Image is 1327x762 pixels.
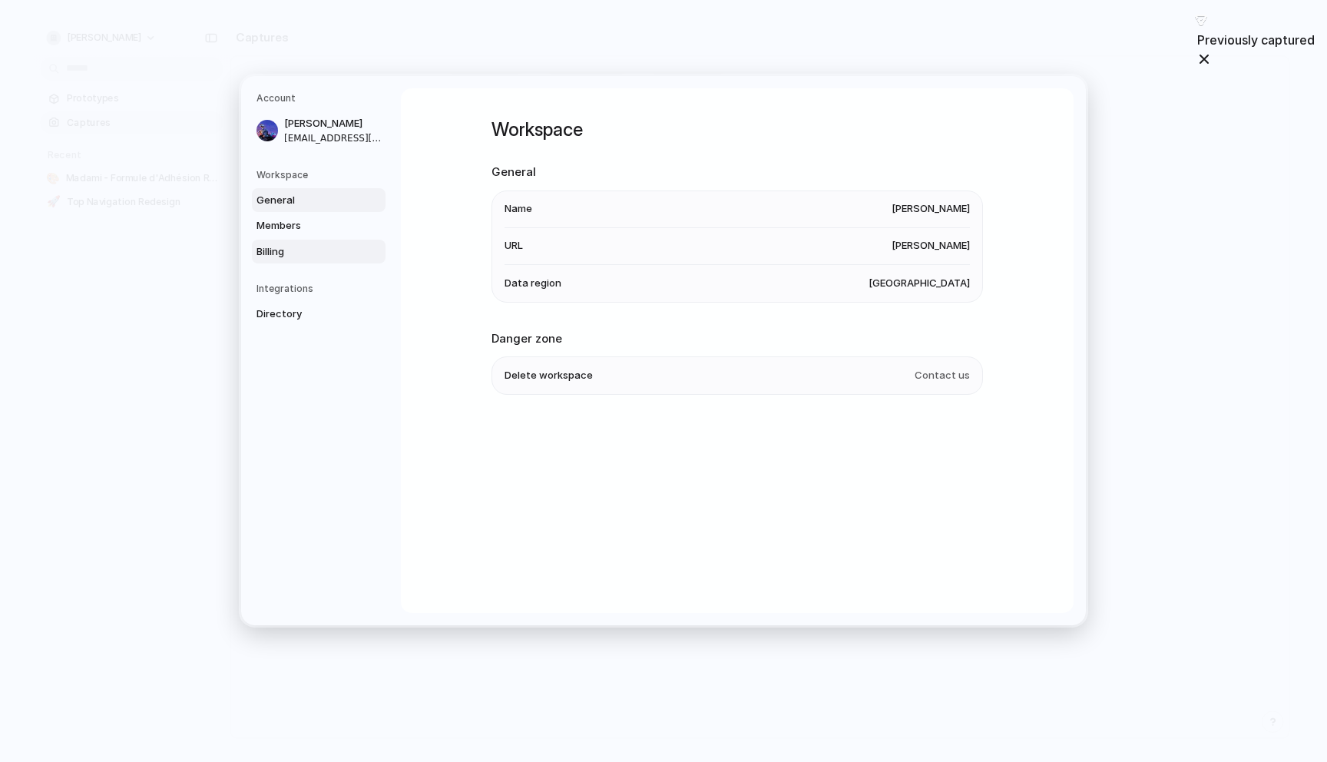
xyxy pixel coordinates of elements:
span: [PERSON_NAME] [284,116,382,131]
h5: Integrations [256,282,386,296]
span: Contact us [915,368,970,383]
span: Name [505,201,532,217]
span: Directory [256,306,355,322]
h5: Account [256,91,386,105]
a: Directory [252,302,386,326]
span: Data region [505,276,561,291]
a: Billing [252,239,386,263]
span: URL [505,238,523,253]
h2: Danger zone [491,330,983,347]
a: General [252,187,386,212]
span: Delete workspace [505,368,593,383]
a: Members [252,214,386,238]
span: Billing [256,244,355,259]
span: [PERSON_NAME] [892,201,970,217]
h1: Workspace [491,116,983,144]
span: [PERSON_NAME] [892,238,970,253]
span: [EMAIL_ADDRESS][DOMAIN_NAME] [284,131,382,144]
a: [PERSON_NAME][EMAIL_ADDRESS][DOMAIN_NAME] [252,111,386,150]
h2: General [491,164,983,181]
span: [GEOGRAPHIC_DATA] [869,276,970,291]
span: Members [256,218,355,234]
span: General [256,192,355,207]
h5: Workspace [256,167,386,181]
